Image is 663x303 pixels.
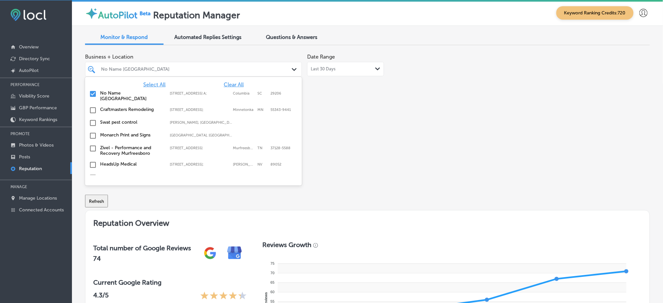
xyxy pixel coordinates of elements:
label: 4712 Forest Dr Ste. A; [170,91,230,96]
span: Select All [143,81,166,88]
label: 55343-9441 [270,108,291,112]
p: Manage Locations [19,195,57,201]
span: Keyword Ranking Credits: 720 [556,6,634,20]
label: 29206 [270,91,281,96]
label: Columbia [233,91,254,96]
label: Swat pest control [100,119,163,125]
p: AutoPilot [19,68,39,73]
label: Minnetonka [233,108,254,112]
label: Zivel - Performance and Recovery Murfreesboro [100,145,163,156]
label: 2610 W Horizon Ridge Pkwy #103; [170,162,230,167]
label: HeadsUp Medical [100,161,163,167]
h2: 74 [93,255,191,262]
p: Reputation [19,166,42,171]
p: Directory Sync [19,56,50,62]
div: No Name [GEOGRAPHIC_DATA] [101,66,292,72]
h3: Reviews Growth [263,241,312,249]
label: Craftmasters Remodeling [100,107,163,112]
p: Overview [19,44,39,50]
p: Keyword Rankings [19,117,57,122]
p: Visibility Score [19,93,49,99]
span: Automated Replies Settings [175,34,242,40]
label: No Name Deli Forest Drive [100,90,163,101]
h3: Current Google Rating [93,278,247,286]
label: 89052 [270,162,281,167]
label: Reputation Manager [153,10,240,21]
div: 4.3 Stars [200,291,247,301]
tspan: 70 [270,271,274,275]
button: Refresh [85,195,108,207]
label: Date Range [307,54,335,60]
label: SC [257,91,267,96]
span: Clear All [224,81,244,88]
img: autopilot-icon [85,7,98,20]
span: Monitor & Respond [101,34,148,40]
h3: Total number of Google Reviews [93,244,191,252]
tspan: 60 [270,290,274,294]
label: Monarch Print and Signs [100,132,163,138]
label: NV [257,162,267,167]
label: TN [257,146,267,150]
p: 4.3 /5 [93,291,109,301]
img: Beta [137,10,153,17]
img: fda3e92497d09a02dc62c9cd864e3231.png [10,9,46,21]
p: GBP Performance [19,105,57,111]
tspan: 75 [270,262,274,266]
h2: Reputation Overview [85,210,650,233]
img: gPZS+5FD6qPJAAAAABJRU5ErkJggg== [198,241,222,265]
label: AutoPilot [98,10,137,21]
span: Questions & Answers [266,34,318,40]
label: Gilliam, LA, USA | Hosston, LA, USA | Eastwood, LA, USA | Blanchard, LA, USA | Shreveport, LA, US... [170,120,233,125]
img: e7ababfa220611ac49bdb491a11684a6.png [222,241,247,265]
p: Connected Accounts [19,207,64,213]
label: Murfreesboro [233,146,254,150]
span: Last 30 Days [311,66,336,72]
span: Business + Location [85,54,302,60]
p: Posts [19,154,30,160]
label: 12800 Whitewater Dr Suite 100; [170,108,230,112]
label: 1144 Fortress Blvd Suite E [170,146,230,150]
label: Windy City Bites [100,174,163,180]
label: MN [257,108,267,112]
p: Photos & Videos [19,142,54,148]
label: 37128-5588 [270,146,290,150]
tspan: 65 [270,281,274,285]
label: Henderson [233,162,254,167]
label: Las Vegas, NV, USA [170,133,233,137]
